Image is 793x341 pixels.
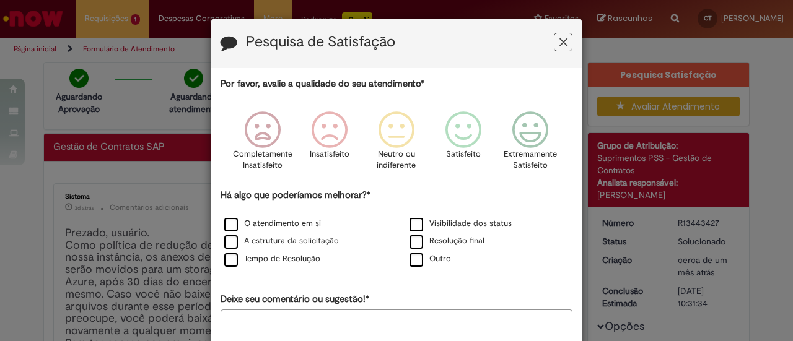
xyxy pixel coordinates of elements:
label: O atendimento em si [224,218,321,230]
p: Neutro ou indiferente [374,149,419,171]
p: Completamente Insatisfeito [233,149,292,171]
p: Satisfeito [446,149,481,160]
div: Extremamente Satisfeito [499,102,562,187]
div: Completamente Insatisfeito [230,102,294,187]
label: Tempo de Resolução [224,253,320,265]
label: Por favor, avalie a qualidade do seu atendimento* [221,77,424,90]
label: Resolução final [410,235,484,247]
label: A estrutura da solicitação [224,235,339,247]
div: Neutro ou indiferente [365,102,428,187]
label: Visibilidade dos status [410,218,512,230]
div: Satisfeito [432,102,495,187]
label: Pesquisa de Satisfação [246,34,395,50]
label: Deixe seu comentário ou sugestão!* [221,293,369,306]
p: Insatisfeito [310,149,349,160]
label: Outro [410,253,451,265]
div: Insatisfeito [298,102,361,187]
p: Extremamente Satisfeito [504,149,557,171]
div: Há algo que poderíamos melhorar?* [221,189,572,269]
